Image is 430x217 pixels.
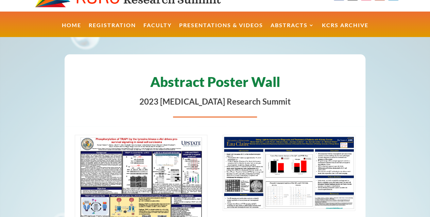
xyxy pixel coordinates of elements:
[223,135,355,211] img: 35 Michael Walsh
[143,23,172,37] a: Faculty
[62,23,81,37] a: Home
[179,23,263,37] a: Presentations & Videos
[322,23,368,37] a: KCRS Archive
[271,23,314,37] a: Abstracts
[75,72,356,95] h1: Abstract Poster Wall
[89,23,136,37] a: Registration
[75,95,356,108] p: 2023 [MEDICAL_DATA] Research Summit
